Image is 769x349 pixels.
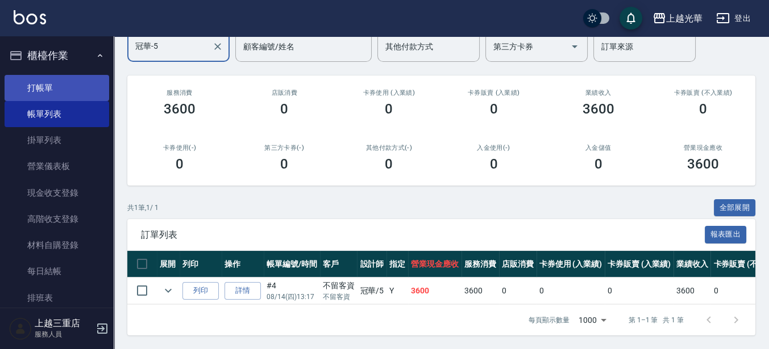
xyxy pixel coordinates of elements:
h2: 卡券販賣 (不入業績) [664,89,742,96]
button: 報表匯出 [705,226,747,243]
th: 店販消費 [499,251,537,277]
h3: 0 [699,101,707,117]
th: 指定 [386,251,408,277]
button: 登出 [712,8,755,29]
th: 列印 [180,251,222,277]
p: 第 1–1 筆 共 1 筆 [629,315,684,325]
th: 營業現金應收 [408,251,462,277]
img: Person [9,317,32,340]
img: Logo [14,10,46,24]
h3: 0 [385,156,393,172]
a: 現金收支登錄 [5,180,109,206]
h3: 0 [385,101,393,117]
button: Clear [210,39,226,54]
h2: 入金使用(-) [455,144,532,152]
th: 卡券使用 (入業績) [537,251,605,277]
p: 服務人員 [35,329,93,339]
td: 3600 [462,277,499,304]
h2: 卡券使用 (入業績) [350,89,427,96]
a: 詳情 [225,282,261,300]
td: 0 [605,277,674,304]
button: Open [566,37,584,56]
div: 上越光華 [666,11,703,26]
h3: 服務消費 [141,89,218,96]
h2: 業績收入 [560,89,637,96]
button: expand row [160,282,177,299]
div: 不留客資 [323,280,355,292]
a: 每日結帳 [5,258,109,284]
td: 冠華 /5 [357,277,386,304]
div: 1000 [574,305,610,335]
button: 全部展開 [714,199,756,217]
td: 3600 [674,277,711,304]
h2: 卡券販賣 (入業績) [455,89,532,96]
h5: 上越三重店 [35,318,93,329]
a: 排班表 [5,285,109,311]
th: 卡券販賣 (入業績) [605,251,674,277]
h3: 0 [280,101,288,117]
h2: 卡券使用(-) [141,144,218,152]
a: 報表匯出 [705,229,747,239]
th: 業績收入 [674,251,711,277]
td: 0 [537,277,605,304]
h2: 店販消費 [246,89,323,96]
p: 08/14 (四) 13:17 [267,292,317,302]
h3: 0 [490,101,498,117]
h3: 0 [280,156,288,172]
h2: 其他付款方式(-) [350,144,427,152]
th: 帳單編號/時間 [264,251,320,277]
th: 服務消費 [462,251,499,277]
td: 3600 [408,277,462,304]
h3: 0 [176,156,184,172]
button: save [620,7,642,30]
th: 客戶 [320,251,358,277]
h2: 入金儲值 [560,144,637,152]
td: #4 [264,277,320,304]
a: 掛單列表 [5,127,109,153]
h3: 3600 [687,156,719,172]
span: 訂單列表 [141,229,705,241]
a: 營業儀表板 [5,153,109,179]
p: 不留客資 [323,292,355,302]
td: Y [386,277,408,304]
p: 每頁顯示數量 [529,315,570,325]
h2: 營業現金應收 [664,144,742,152]
a: 打帳單 [5,75,109,101]
a: 帳單列表 [5,101,109,127]
th: 展開 [157,251,180,277]
h3: 3600 [164,101,196,117]
h3: 0 [490,156,498,172]
button: 櫃檯作業 [5,41,109,70]
button: 列印 [182,282,219,300]
th: 操作 [222,251,264,277]
h3: 0 [595,156,602,172]
button: 上越光華 [648,7,707,30]
p: 共 1 筆, 1 / 1 [127,203,159,213]
h3: 3600 [583,101,614,117]
a: 高階收支登錄 [5,206,109,232]
a: 材料自購登錄 [5,232,109,258]
h2: 第三方卡券(-) [246,144,323,152]
th: 設計師 [357,251,386,277]
td: 0 [499,277,537,304]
